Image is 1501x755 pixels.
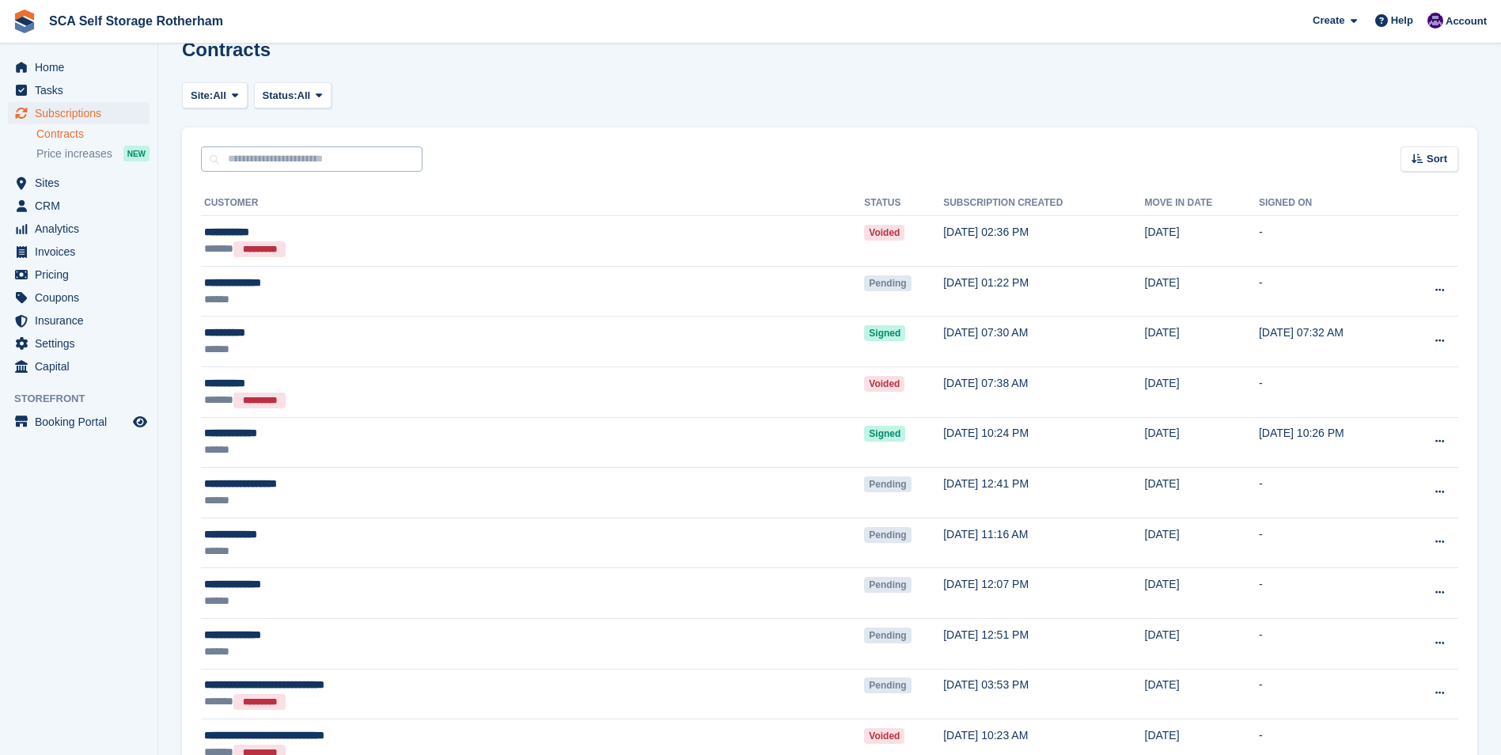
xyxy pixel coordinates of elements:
td: [DATE] [1145,618,1259,669]
th: Customer [201,191,864,216]
td: - [1259,366,1403,417]
span: Status: [263,88,298,104]
a: menu [8,286,150,309]
a: menu [8,241,150,263]
td: [DATE] [1145,216,1259,267]
span: Capital [35,355,130,377]
td: [DATE] 07:38 AM [943,366,1144,417]
td: [DATE] [1145,266,1259,317]
th: Move in date [1145,191,1259,216]
span: Signed [864,325,905,341]
img: Kelly Neesham [1427,13,1443,28]
td: [DATE] 07:32 AM [1259,317,1403,367]
a: menu [8,102,150,124]
td: [DATE] 02:36 PM [943,216,1144,267]
a: SCA Self Storage Rotherham [43,8,229,34]
span: Settings [35,332,130,355]
span: Analytics [35,218,130,240]
span: Voided [864,376,904,392]
span: Sort [1427,151,1447,167]
td: - [1259,669,1403,719]
a: Contracts [36,127,150,142]
div: NEW [123,146,150,161]
span: Pending [864,577,911,593]
span: Account [1446,13,1487,29]
td: [DATE] [1145,468,1259,518]
span: Home [35,56,130,78]
td: - [1259,216,1403,267]
td: - [1259,468,1403,518]
span: Subscriptions [35,102,130,124]
span: Insurance [35,309,130,332]
a: menu [8,332,150,355]
td: [DATE] 12:51 PM [943,618,1144,669]
td: [DATE] [1145,317,1259,367]
td: - [1259,518,1403,568]
td: [DATE] 01:22 PM [943,266,1144,317]
td: [DATE] [1145,518,1259,568]
td: [DATE] 10:24 PM [943,417,1144,468]
span: Create [1313,13,1344,28]
td: - [1259,618,1403,669]
a: menu [8,411,150,433]
td: - [1259,266,1403,317]
span: Help [1391,13,1413,28]
span: Pending [864,628,911,643]
span: Signed [864,426,905,442]
span: Booking Portal [35,411,130,433]
span: All [213,88,226,104]
a: menu [8,56,150,78]
span: Pending [864,527,911,543]
td: [DATE] [1145,568,1259,619]
td: [DATE] 07:30 AM [943,317,1144,367]
button: Site: All [182,82,248,108]
span: Price increases [36,146,112,161]
span: Storefront [14,391,157,407]
span: All [298,88,311,104]
td: [DATE] [1145,366,1259,417]
td: [DATE] [1145,417,1259,468]
button: Status: All [254,82,332,108]
span: Site: [191,88,213,104]
td: [DATE] 11:16 AM [943,518,1144,568]
h1: Contracts [182,39,271,60]
span: Pending [864,275,911,291]
td: [DATE] [1145,669,1259,719]
span: Sites [35,172,130,194]
a: Preview store [131,412,150,431]
span: Pending [864,476,911,492]
td: [DATE] 03:53 PM [943,669,1144,719]
th: Subscription created [943,191,1144,216]
span: Voided [864,225,904,241]
span: Invoices [35,241,130,263]
span: CRM [35,195,130,217]
th: Signed on [1259,191,1403,216]
td: [DATE] 12:07 PM [943,568,1144,619]
th: Status [864,191,943,216]
a: menu [8,264,150,286]
td: [DATE] 10:26 PM [1259,417,1403,468]
a: menu [8,309,150,332]
img: stora-icon-8386f47178a22dfd0bd8f6a31ec36ba5ce8667c1dd55bd0f319d3a0aa187defe.svg [13,9,36,33]
a: menu [8,195,150,217]
a: Price increases NEW [36,145,150,162]
a: menu [8,79,150,101]
span: Coupons [35,286,130,309]
span: Voided [864,728,904,744]
a: menu [8,218,150,240]
a: menu [8,355,150,377]
span: Tasks [35,79,130,101]
span: Pricing [35,264,130,286]
td: - [1259,568,1403,619]
a: menu [8,172,150,194]
td: [DATE] 12:41 PM [943,468,1144,518]
span: Pending [864,677,911,693]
